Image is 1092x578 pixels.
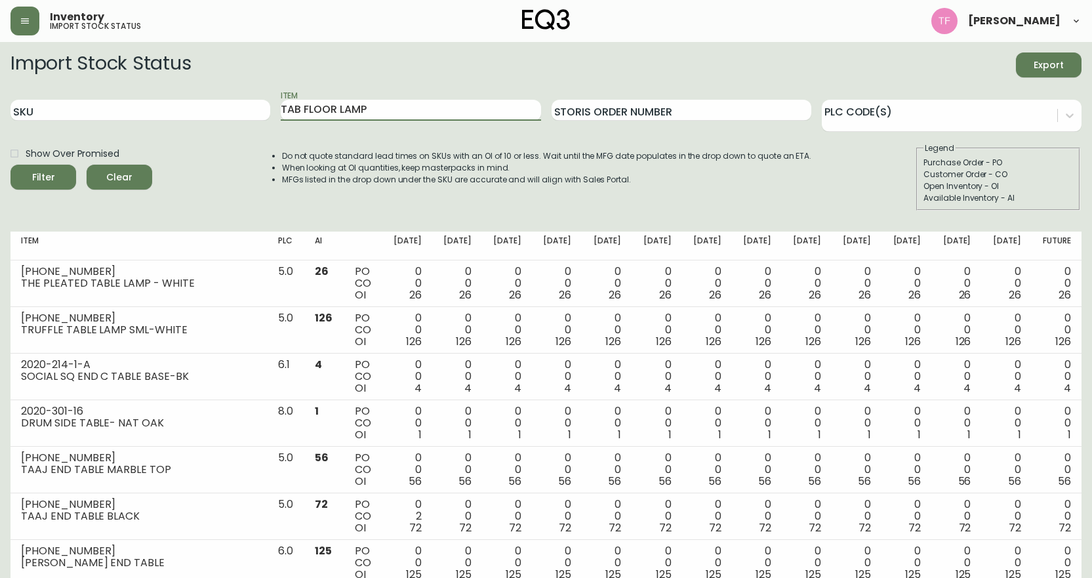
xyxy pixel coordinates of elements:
[21,312,257,324] div: [PHONE_NUMBER]
[568,427,571,442] span: 1
[718,427,721,442] span: 1
[759,520,771,535] span: 72
[868,427,871,442] span: 1
[558,474,571,489] span: 56
[892,452,921,487] div: 0 0
[792,452,821,487] div: 0 0
[508,474,521,489] span: 56
[315,403,319,419] span: 1
[858,474,871,489] span: 56
[963,381,971,396] span: 4
[981,232,1031,260] th: [DATE]
[956,334,971,349] span: 126
[592,452,621,487] div: 0 0
[892,405,921,441] div: 0 0
[10,232,268,260] th: Item
[1042,312,1071,348] div: 0 0
[315,357,322,372] span: 4
[742,312,771,348] div: 0 0
[959,287,971,302] span: 26
[905,334,921,349] span: 126
[859,287,871,302] span: 26
[693,452,721,487] div: 0 0
[522,9,571,30] img: logo
[931,8,958,34] img: 509424b058aae2bad57fee408324c33f
[50,22,141,30] h5: import stock status
[592,499,621,534] div: 0 0
[1042,499,1071,534] div: 0 0
[1068,427,1071,442] span: 1
[443,499,472,534] div: 0 0
[942,405,971,441] div: 0 0
[282,150,812,162] li: Do not quote standard lead times on SKUs with an OI of 10 or less. Wait until the MFG date popula...
[509,287,521,302] span: 26
[21,371,257,382] div: SOCIAL SQ END C TABLE BASE-BK
[514,381,521,396] span: 4
[992,452,1021,487] div: 0 0
[1042,266,1071,301] div: 0 0
[658,474,672,489] span: 56
[1005,334,1021,349] span: 126
[355,287,366,302] span: OI
[881,232,931,260] th: [DATE]
[458,474,472,489] span: 56
[892,359,921,394] div: 0 0
[21,499,257,510] div: [PHONE_NUMBER]
[10,165,76,190] button: Filter
[268,354,304,400] td: 6.1
[1064,381,1071,396] span: 4
[642,266,671,301] div: 0 0
[493,266,521,301] div: 0 0
[493,405,521,441] div: 0 0
[542,405,571,441] div: 0 0
[923,192,1073,204] div: Available Inventory - AI
[355,334,366,349] span: OI
[355,359,372,394] div: PO CO
[792,359,821,394] div: 0 0
[443,405,472,441] div: 0 0
[682,232,732,260] th: [DATE]
[355,520,366,535] span: OI
[992,312,1021,348] div: 0 0
[792,266,821,301] div: 0 0
[968,16,1061,26] span: [PERSON_NAME]
[1042,452,1071,487] div: 0 0
[842,312,871,348] div: 0 0
[393,499,422,534] div: 0 2
[355,405,372,441] div: PO CO
[409,474,422,489] span: 56
[792,405,821,441] div: 0 0
[892,312,921,348] div: 0 0
[706,334,721,349] span: 126
[21,266,257,278] div: [PHONE_NUMBER]
[1042,359,1071,394] div: 0 0
[559,520,571,535] span: 72
[842,405,871,441] div: 0 0
[21,557,257,569] div: [PERSON_NAME] END TABLE
[443,452,472,487] div: 0 0
[409,287,422,302] span: 26
[742,452,771,487] div: 0 0
[355,381,366,396] span: OI
[892,266,921,301] div: 0 0
[959,520,971,535] span: 72
[709,520,721,535] span: 72
[659,520,672,535] span: 72
[756,334,771,349] span: 126
[809,520,821,535] span: 72
[1058,474,1071,489] span: 56
[668,427,672,442] span: 1
[708,474,721,489] span: 56
[908,520,921,535] span: 72
[443,312,472,348] div: 0 0
[693,312,721,348] div: 0 0
[942,452,971,487] div: 0 0
[792,312,821,348] div: 0 0
[315,497,328,512] span: 72
[464,381,472,396] span: 4
[818,427,821,442] span: 1
[609,287,621,302] span: 26
[742,266,771,301] div: 0 0
[1009,520,1021,535] span: 72
[542,312,571,348] div: 0 0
